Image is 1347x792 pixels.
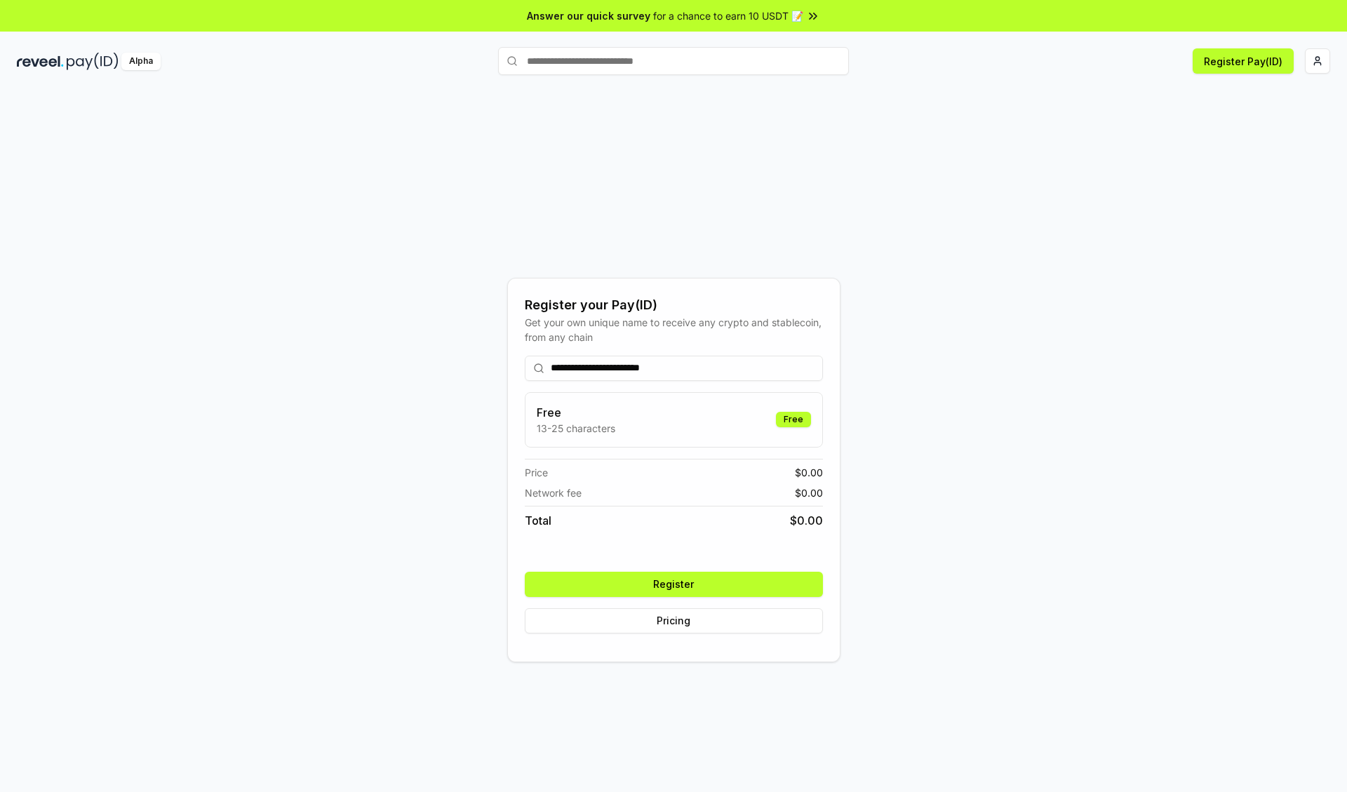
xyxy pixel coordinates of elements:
[17,53,64,70] img: reveel_dark
[525,295,823,315] div: Register your Pay(ID)
[776,412,811,427] div: Free
[653,8,803,23] span: for a chance to earn 10 USDT 📝
[527,8,650,23] span: Answer our quick survey
[525,512,551,529] span: Total
[537,421,615,436] p: 13-25 characters
[525,485,582,500] span: Network fee
[525,608,823,633] button: Pricing
[1193,48,1294,74] button: Register Pay(ID)
[67,53,119,70] img: pay_id
[525,315,823,344] div: Get your own unique name to receive any crypto and stablecoin, from any chain
[537,404,615,421] h3: Free
[795,485,823,500] span: $ 0.00
[795,465,823,480] span: $ 0.00
[525,572,823,597] button: Register
[121,53,161,70] div: Alpha
[525,465,548,480] span: Price
[790,512,823,529] span: $ 0.00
